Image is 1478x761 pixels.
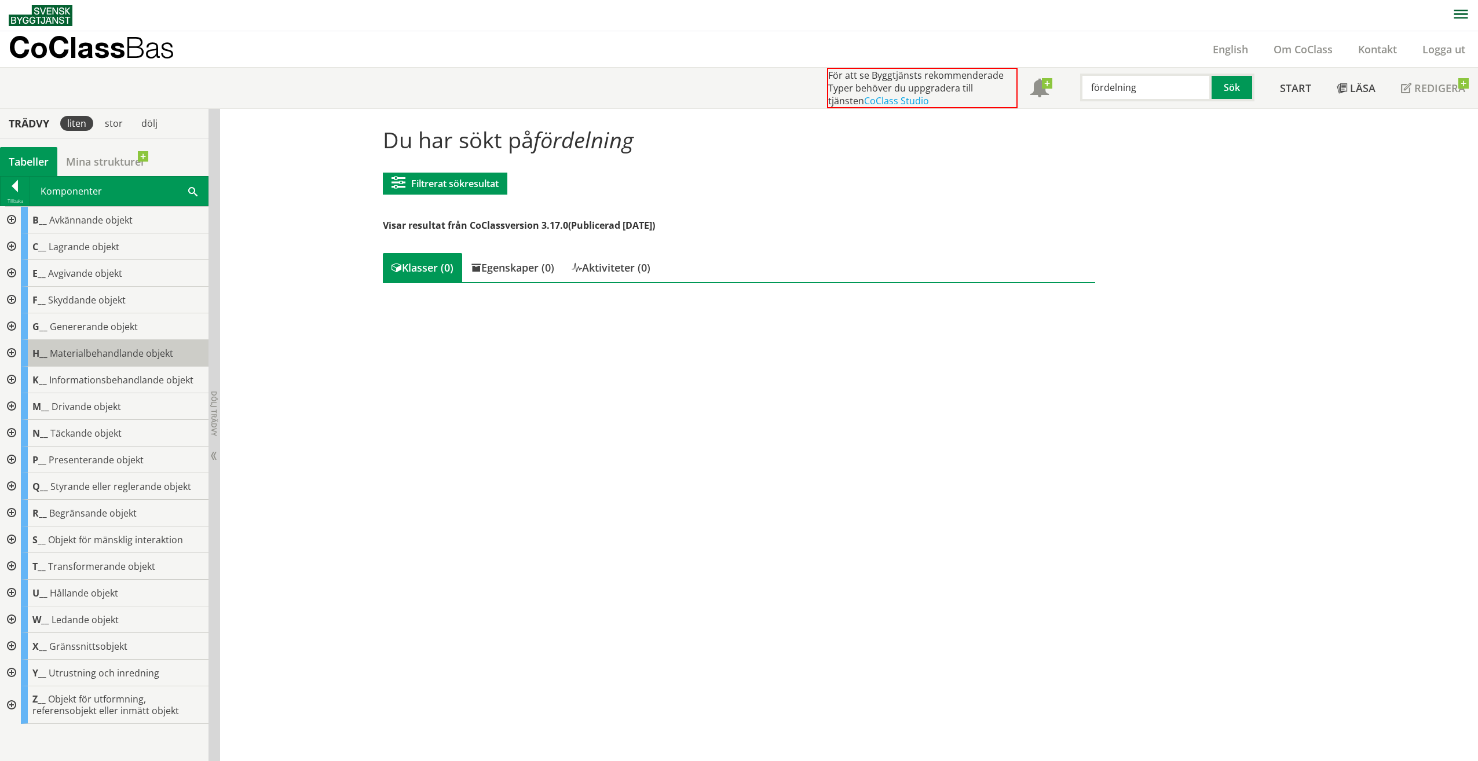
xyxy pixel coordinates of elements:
span: Redigera [1414,81,1465,95]
span: T__ [32,560,46,573]
span: X__ [32,640,47,653]
span: N__ [32,427,48,440]
a: Redigera [1388,68,1478,108]
span: B__ [32,214,47,226]
a: Om CoClass [1261,42,1345,56]
span: Z__ [32,693,46,705]
span: E__ [32,267,46,280]
span: Materialbehandlande objekt [50,347,173,360]
span: Transformerande objekt [48,560,155,573]
span: Läsa [1350,81,1375,95]
span: U__ [32,587,47,599]
span: S__ [32,533,46,546]
span: (Publicerad [DATE]) [568,219,655,232]
div: Aktiviteter (0) [563,253,659,282]
div: Klasser (0) [383,253,462,282]
div: Trädvy [2,117,56,130]
span: Sök i tabellen [188,185,197,197]
a: Start [1267,68,1324,108]
span: Ledande objekt [52,613,119,626]
span: H__ [32,347,47,360]
div: Tillbaka [1,196,30,206]
div: liten [60,116,93,131]
span: K__ [32,374,47,386]
a: Mina strukturer [57,147,154,176]
span: Notifikationer [1030,80,1049,98]
div: dölj [134,116,164,131]
a: Kontakt [1345,42,1410,56]
span: Dölj trädvy [209,391,219,436]
a: English [1200,42,1261,56]
span: Y__ [32,667,46,679]
p: CoClass [9,41,174,54]
span: C__ [32,240,46,253]
span: Objekt för mänsklig interaktion [48,533,183,546]
span: Presenterande objekt [49,453,144,466]
span: Utrustning och inredning [49,667,159,679]
span: Gränssnittsobjekt [49,640,127,653]
span: Genererande objekt [50,320,138,333]
span: Avkännande objekt [49,214,133,226]
span: Lagrande objekt [49,240,119,253]
span: Hållande objekt [50,587,118,599]
span: Skyddande objekt [48,294,126,306]
div: Komponenter [30,177,208,206]
a: Läsa [1324,68,1388,108]
span: Drivande objekt [52,400,121,413]
span: Avgivande objekt [48,267,122,280]
span: M__ [32,400,49,413]
span: Q__ [32,480,48,493]
a: CoClassBas [9,31,199,67]
span: P__ [32,453,46,466]
span: Informationsbehandlande objekt [49,374,193,386]
div: För att se Byggtjänsts rekommenderade Typer behöver du uppgradera till tjänsten [827,68,1018,108]
span: Täckande objekt [50,427,122,440]
input: Sök [1080,74,1212,101]
a: CoClass Studio [864,94,929,107]
button: Sök [1212,74,1254,101]
button: Filtrerat sökresultat [383,173,507,195]
span: Visar resultat från CoClassversion 3.17.0 [383,219,568,232]
a: Logga ut [1410,42,1478,56]
span: Styrande eller reglerande objekt [50,480,191,493]
span: R__ [32,507,47,519]
span: fördelning [533,125,634,155]
span: Begränsande objekt [49,507,137,519]
div: stor [98,116,130,131]
span: G__ [32,320,47,333]
span: Objekt för utformning, referensobjekt eller inmätt objekt [32,693,179,717]
h1: Du har sökt på [383,127,1095,152]
span: F__ [32,294,46,306]
span: Start [1280,81,1311,95]
span: W__ [32,613,49,626]
span: Bas [125,30,174,64]
img: Svensk Byggtjänst [9,5,72,26]
div: Egenskaper (0) [462,253,563,282]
